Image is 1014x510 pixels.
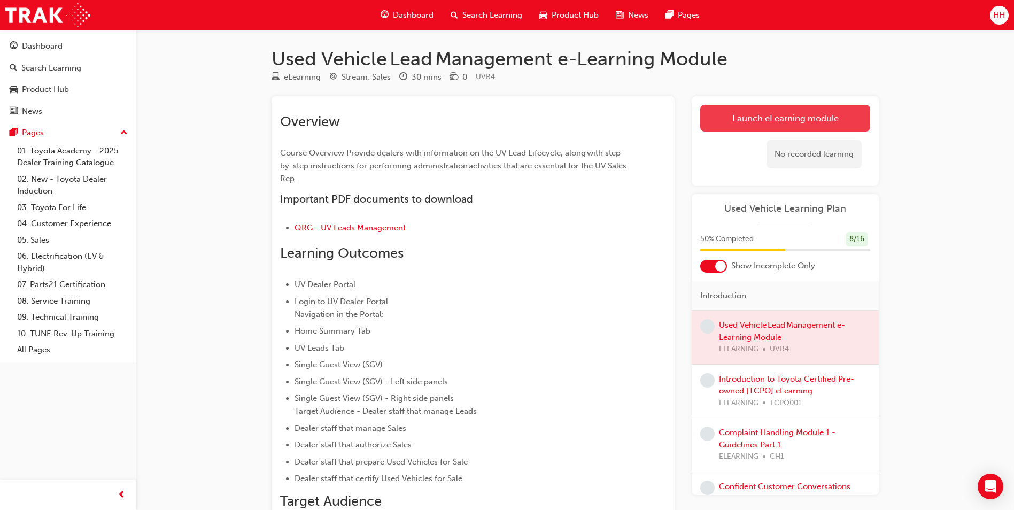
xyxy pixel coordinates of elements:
[719,428,835,450] a: Complaint Handling Module 1 - Guidelines Part 1
[13,199,132,216] a: 03. Toyota For Life
[13,293,132,310] a: 08. Service Training
[678,9,700,21] span: Pages
[120,126,128,140] span: up-icon
[295,393,477,416] span: Single Guest View (SGV) - Right side panels Target Audience - Dealer staff that manage Leads
[4,36,132,56] a: Dashboard
[700,233,754,245] span: 50 % Completed
[13,232,132,249] a: 05. Sales
[272,73,280,82] span: learningResourceType_ELEARNING-icon
[700,373,715,388] span: learningRecordVerb_NONE-icon
[846,232,868,246] div: 8 / 16
[476,72,495,81] span: Learning resource code
[295,280,355,289] span: UV Dealer Portal​
[10,64,17,73] span: search-icon
[4,34,132,123] button: DashboardSearch LearningProduct HubNews
[381,9,389,22] span: guage-icon
[657,4,708,26] a: pages-iconPages
[552,9,599,21] span: Product Hub
[451,9,458,22] span: search-icon
[628,9,648,21] span: News
[700,319,715,334] span: learningRecordVerb_NONE-icon
[450,73,458,82] span: money-icon
[295,343,344,353] span: UV Leads Tab​
[13,248,132,276] a: 06. Electrification (EV & Hybrid)
[295,223,406,233] a: QRG - UV Leads Management
[993,9,1005,21] span: HH
[329,73,337,82] span: target-icon
[10,42,18,51] span: guage-icon
[342,71,391,83] div: Stream: Sales
[280,245,404,261] span: Learning Outcomes
[731,260,815,272] span: Show Incomplete Only
[462,9,522,21] span: Search Learning
[399,71,442,84] div: Duration
[978,474,1003,499] div: Open Intercom Messenger
[700,203,870,215] a: Used Vehicle Learning Plan
[539,9,547,22] span: car-icon
[272,47,879,71] h1: Used Vehicle Lead Management e-Learning Module
[13,276,132,293] a: 07. Parts21 Certification
[13,171,132,199] a: 02. New - Toyota Dealer Induction
[462,71,467,83] div: 0
[719,492,780,505] span: INSTRUCTOR LED
[700,481,715,495] span: learningRecordVerb_NONE-icon
[10,107,18,117] span: news-icon
[13,342,132,358] a: All Pages
[22,105,42,118] div: News
[280,493,382,509] span: Target Audience
[770,397,802,409] span: TCPO001
[4,123,132,143] button: Pages
[272,71,321,84] div: Type
[767,140,862,168] div: No recorded learning
[10,85,18,95] span: car-icon
[21,62,81,74] div: Search Learning
[700,105,870,132] a: Launch eLearning module
[4,80,132,99] a: Product Hub
[280,148,629,183] span: Course Overview Provide dealers with information on the UV Lead Lifecycle, along with step-by-ste...
[4,58,132,78] a: Search Learning
[295,360,383,369] span: Single Guest View (SGV)​
[295,423,406,433] span: Dealer staff that manage Sales
[280,193,473,205] span: Important PDF documents to download
[295,377,449,387] span: Single Guest View (SGV) - Left side panels ​
[22,83,69,96] div: Product Hub
[399,73,407,82] span: clock-icon
[719,374,854,396] a: Introduction to Toyota Certified Pre-owned [TCPO] eLearning
[791,492,807,505] span: CCC
[22,127,44,139] div: Pages
[13,215,132,232] a: 04. Customer Experience
[719,451,758,463] span: ELEARNING
[442,4,531,26] a: search-iconSearch Learning
[719,397,758,409] span: ELEARNING
[10,128,18,138] span: pages-icon
[118,489,126,502] span: prev-icon
[412,71,442,83] div: 30 mins
[607,4,657,26] a: news-iconNews
[616,9,624,22] span: news-icon
[295,457,468,467] span: Dealer staff that prepare Used Vehicles for Sale
[665,9,674,22] span: pages-icon
[450,71,467,84] div: Price
[284,71,321,83] div: eLearning
[295,440,412,450] span: Dealer staff that authorize Sales
[531,4,607,26] a: car-iconProduct Hub
[280,113,340,130] span: Overview
[13,326,132,342] a: 10. TUNE Rev-Up Training
[372,4,442,26] a: guage-iconDashboard
[295,326,370,336] span: Home Summary Tab​
[700,290,746,302] span: Introduction
[5,3,90,27] img: Trak
[719,482,850,491] a: Confident Customer Conversations
[700,427,715,441] span: learningRecordVerb_NONE-icon
[13,143,132,171] a: 01. Toyota Academy - 2025 Dealer Training Catalogue
[393,9,434,21] span: Dashboard
[990,6,1009,25] button: HH
[22,40,63,52] div: Dashboard
[329,71,391,84] div: Stream
[295,297,388,319] span: Login to UV Dealer Portal​ Navigation in the Portal​:
[295,474,462,483] span: Dealer staff that certify Used Vehicles for Sale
